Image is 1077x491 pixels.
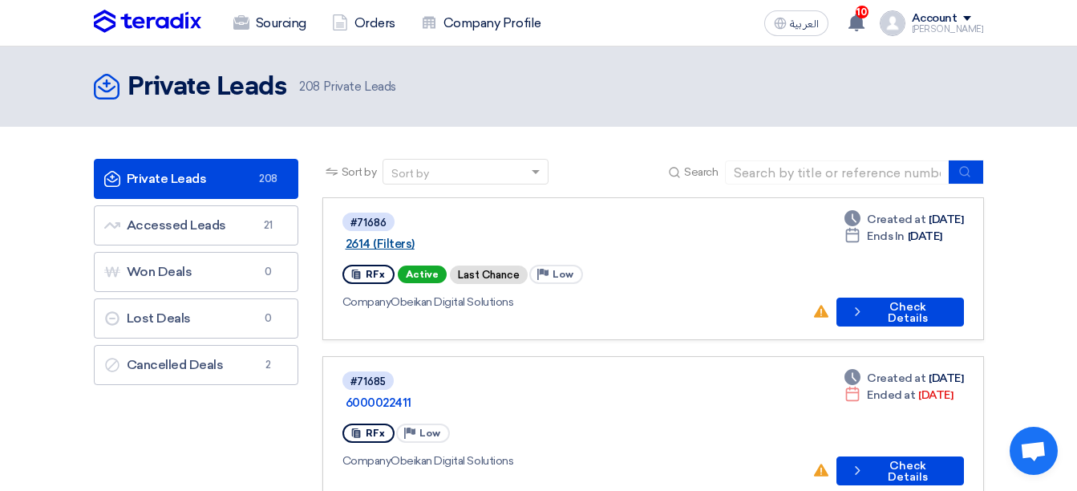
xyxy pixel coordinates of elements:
[912,12,958,26] div: Account
[128,71,287,103] h2: Private Leads
[419,428,440,439] span: Low
[790,18,819,30] span: العربية
[259,264,278,280] span: 0
[912,25,984,34] div: [PERSON_NAME]
[319,6,408,41] a: Orders
[94,10,201,34] img: Teradix logo
[836,298,963,327] button: Check Details
[350,217,387,228] div: #71686
[221,6,319,41] a: Sourcing
[94,252,298,292] a: Won Deals0
[450,266,528,284] div: Last Chance
[856,6,868,18] span: 10
[844,211,963,228] div: [DATE]
[836,457,963,485] button: Check Details
[342,164,377,181] span: Sort by
[867,370,925,387] span: Created at
[844,370,963,387] div: [DATE]
[94,298,298,339] a: Lost Deals0
[342,295,391,309] span: Company
[299,79,320,94] span: 208
[94,345,298,385] a: Cancelled Deals2
[1010,427,1058,475] div: Open chat
[366,428,385,439] span: RFx
[259,357,278,373] span: 2
[408,6,554,41] a: Company Profile
[346,396,747,410] a: 6000022411
[867,228,905,245] span: Ends In
[346,237,747,251] a: 2614 (Filters)
[844,228,942,245] div: [DATE]
[867,387,915,404] span: Ended at
[391,165,429,182] div: Sort by
[94,205,298,245] a: Accessed Leads21
[342,294,800,310] div: Obeikan Digital Solutions
[94,159,298,199] a: Private Leads208
[764,10,828,36] button: العربية
[880,10,905,36] img: profile_test.png
[725,160,949,185] input: Search by title or reference number
[342,454,391,468] span: Company
[844,387,953,404] div: [DATE]
[398,266,447,283] span: Active
[553,269,573,280] span: Low
[350,376,386,387] div: #71685
[366,269,385,280] span: RFx
[259,171,278,187] span: 208
[259,217,278,233] span: 21
[867,211,925,228] span: Created at
[684,164,718,181] span: Search
[259,310,278,327] span: 0
[342,452,800,469] div: Obeikan Digital Solutions
[299,78,395,96] span: Private Leads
